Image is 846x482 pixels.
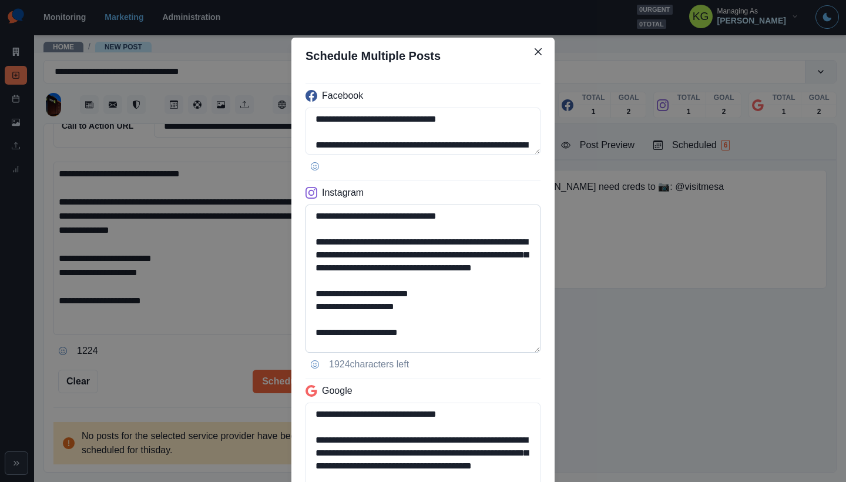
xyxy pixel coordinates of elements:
[529,42,548,61] button: Close
[305,355,324,374] button: Opens Emoji Picker
[329,357,409,371] p: 1924 characters left
[322,384,352,398] p: Google
[305,157,324,176] button: Opens Emoji Picker
[322,186,364,200] p: Instagram
[291,38,555,74] header: Schedule Multiple Posts
[322,89,363,103] p: Facebook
